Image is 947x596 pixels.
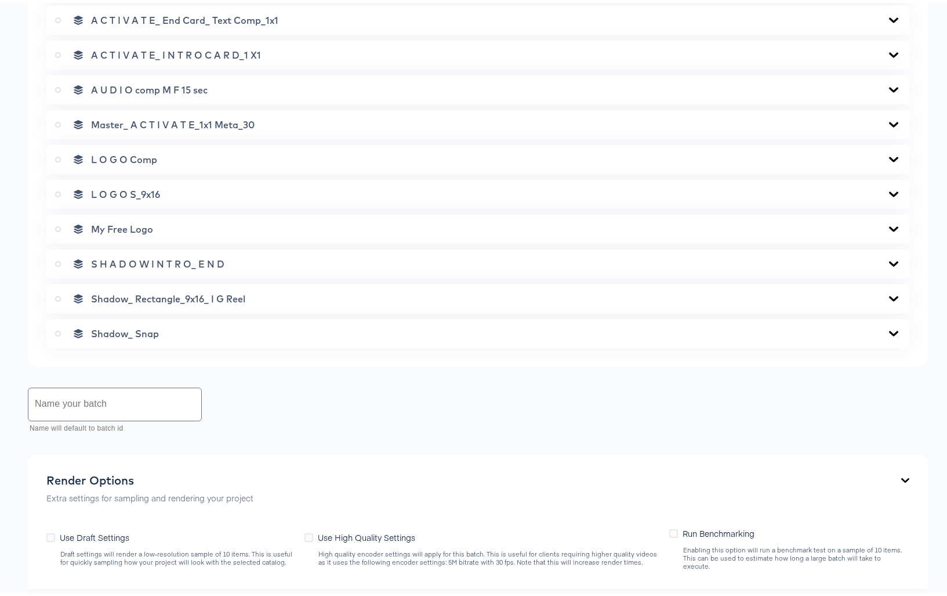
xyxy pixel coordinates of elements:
span: A U D I O comp M F 15 sec [91,81,208,93]
span: A C T I V A T E_ End Card_ Text Comp_1x1 [91,12,278,23]
span: Shadow_ Snap [91,325,159,337]
span: S H A D O W I N T R O_ E N D [91,255,224,267]
div: Draft settings will render a low-resolution sample of 10 items. This is useful for quickly sampli... [60,547,293,564]
span: A C T I V A T E_ I N T R O C A R D_1 X1 [91,46,261,58]
p: Name will default to batch id [30,420,194,432]
span: Use Draft Settings [60,529,129,540]
div: Render Options [46,471,253,485]
span: Use High Quality Settings [318,529,415,540]
div: Enabling this option will run a benchmark test on a sample of 10 items. This can be used to estim... [683,543,909,568]
span: L O G O S_9x16 [91,186,160,197]
span: L O G O Comp [91,151,157,162]
p: Extra settings for sampling and rendering your project [46,489,253,501]
span: Run Benchmarking [683,525,754,536]
span: Shadow_ Rectangle_9x16_ I G Reel [91,290,245,302]
span: My Free Logo [91,221,153,232]
span: Master_ A C T I V A T E_1x1 Meta_30 [91,116,255,128]
div: High quality encoder settings will apply for this batch. This is useful for clients requiring hig... [318,547,658,564]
